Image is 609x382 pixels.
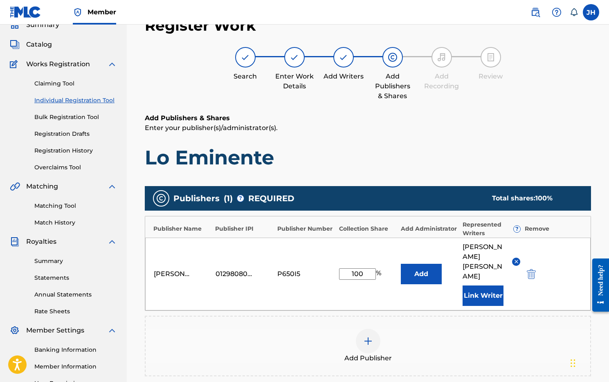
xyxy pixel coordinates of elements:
div: Help [548,4,565,20]
span: Summary [26,20,59,30]
a: Matching Tool [34,202,117,210]
img: step indicator icon for Add Recording [437,52,447,62]
a: Individual Registration Tool [34,96,117,105]
div: Review [470,72,511,81]
span: Publishers [173,192,220,204]
iframe: Resource Center [586,252,609,319]
a: SummarySummary [10,20,59,30]
img: 12a2ab48e56ec057fbd8.svg [527,269,536,279]
div: Search [225,72,266,81]
span: [PERSON_NAME] [PERSON_NAME] [463,242,506,281]
p: Enter your publisher(s)/administrator(s). [145,123,591,133]
span: Add Publisher [344,353,392,363]
img: expand [107,326,117,335]
div: Add Administrator [401,225,458,233]
div: Add Recording [421,72,462,91]
a: Rate Sheets [34,307,117,316]
img: search [530,7,540,17]
span: Royalties [26,237,56,247]
a: Statements [34,274,117,282]
div: Total shares: [492,193,575,203]
a: Match History [34,218,117,227]
img: step indicator icon for Search [240,52,250,62]
img: remove-from-list-button [513,258,519,265]
img: add [363,336,373,346]
a: Summary [34,257,117,265]
span: ? [237,195,244,202]
img: expand [107,237,117,247]
div: Add Publishers & Shares [372,72,413,101]
div: Notifications [570,8,578,16]
div: Drag [571,351,575,375]
h2: Register Work [145,16,256,35]
span: 100 % [535,194,553,202]
img: Works Registration [10,59,20,69]
img: expand [107,182,117,191]
button: Add [401,264,442,284]
span: REQUIRED [248,192,294,204]
button: Link Writer [463,285,503,306]
img: Catalog [10,40,20,49]
a: Public Search [527,4,544,20]
span: Catalog [26,40,52,49]
img: Matching [10,182,20,191]
div: Collection Share [339,225,397,233]
h6: Add Publishers & Shares [145,113,591,123]
a: Annual Statements [34,290,117,299]
div: User Menu [583,4,599,20]
div: Publisher IPI [215,225,273,233]
span: Member [88,7,116,17]
a: Member Information [34,362,117,371]
img: step indicator icon for Enter Work Details [290,52,299,62]
a: Bulk Registration Tool [34,113,117,121]
img: expand [107,59,117,69]
img: Summary [10,20,20,30]
img: publishers [156,193,166,203]
img: step indicator icon for Add Writers [339,52,348,62]
img: step indicator icon for Add Publishers & Shares [388,52,398,62]
a: Overclaims Tool [34,163,117,172]
iframe: Chat Widget [568,343,609,382]
span: ? [514,226,520,232]
a: Registration Drafts [34,130,117,138]
img: step indicator icon for Review [486,52,496,62]
img: Top Rightsholder [73,7,83,17]
span: Member Settings [26,326,84,335]
img: Royalties [10,237,20,247]
div: Remove [525,225,582,233]
img: help [552,7,562,17]
a: Registration History [34,146,117,155]
div: Add Writers [323,72,364,81]
span: % [376,268,383,280]
div: Enter Work Details [274,72,315,91]
a: Banking Information [34,346,117,354]
div: Represented Writers [463,220,520,238]
span: ( 1 ) [224,192,233,204]
a: CatalogCatalog [10,40,52,49]
h1: Lo Eminente [145,145,591,170]
img: Member Settings [10,326,20,335]
a: Claiming Tool [34,79,117,88]
span: Works Registration [26,59,90,69]
span: Matching [26,182,58,191]
div: Publisher Name [153,225,211,233]
div: Publisher Number [277,225,335,233]
img: MLC Logo [10,6,41,18]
